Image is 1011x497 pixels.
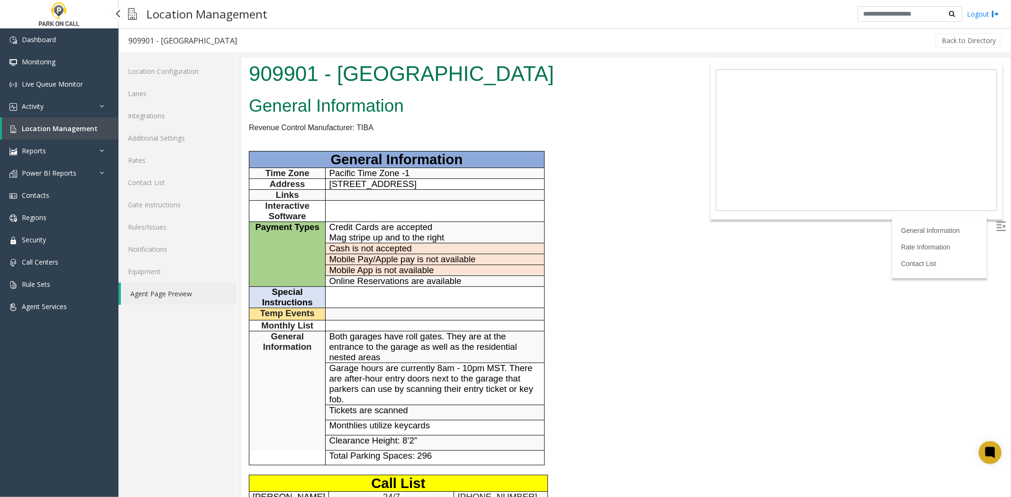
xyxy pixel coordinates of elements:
span: Time Zone [24,110,68,120]
img: 'icon' [9,125,17,133]
span: Regions [22,213,46,222]
img: 'icon' [9,170,17,177]
span: Location Management [22,124,98,133]
span: Call Centers [22,257,58,266]
span: Power BI Reports [22,169,76,177]
span: Mobile Pay/Apple pay is not available [88,196,234,206]
img: 'icon' [9,36,17,44]
span: Payment Types [13,164,78,174]
img: 'icon' [9,214,17,222]
img: 'icon' [9,59,17,66]
span: Credit Cards are accepted Mag stripe up and to the right [88,164,203,185]
a: Notifications [118,238,237,260]
img: pageIcon [128,2,137,26]
img: 'icon' [9,81,17,89]
a: Rates [118,149,237,171]
a: Integrations [118,105,237,127]
span: Monitoring [22,57,55,66]
span: Call List [129,417,183,433]
a: Additional Settings [118,127,237,149]
span: Monthlies utilize keycards [88,363,189,373]
span: Tickets are scanned [88,347,166,357]
a: Location Management [2,117,118,140]
span: Contacts [22,191,49,200]
div: 909901 - [GEOGRAPHIC_DATA] [128,35,237,47]
span: Online Reservations are available [88,218,220,228]
span: [PHONE_NUMBER] [216,434,296,444]
a: Agent Page Preview [121,283,237,305]
span: Live Queue Monitor [22,80,83,89]
span: Reports [22,146,46,155]
span: Revenue Control Manufacturer: TIBA [7,66,132,74]
a: Equipment [118,260,237,283]
img: 'icon' [9,259,17,266]
img: 'icon' [9,148,17,155]
span: [PERSON_NAME] [11,434,83,444]
span: Interactive Software [24,143,68,163]
img: 'icon' [9,103,17,111]
span: Mobile App is not available [88,207,192,217]
span: Activity [22,102,44,111]
a: Rate Information [659,186,709,193]
a: Contact List [118,171,237,194]
span: Temp Events [18,250,73,260]
img: 'icon' [9,237,17,244]
span: General Information [21,274,70,294]
img: logout [992,9,999,19]
span: Address [28,121,64,131]
span: Garage hours are currently 8am - 10pm MST. There are after-hour entry doors next to the garage th... [88,305,291,346]
a: Lanes [118,82,237,105]
span: Clearance Height: 8’2” [88,378,176,388]
span: Rule Sets [22,280,50,289]
a: Rules/Issues [118,216,237,238]
span: Links [34,132,57,142]
h3: Location Management [142,2,272,26]
h2: General Information [7,36,441,61]
span: Security [22,235,46,244]
span: Agent Services [22,302,67,311]
a: Gate Instructions [118,194,237,216]
span: Both garages have roll gates. They are at the entrance to the garage as well as the residential n... [88,274,275,304]
span: Total Parking Spaces: 296 [88,393,191,403]
img: 'icon' [9,281,17,289]
a: Logout [967,9,999,19]
span: Monthly List [19,263,72,273]
img: Open/Close Sidebar Menu [755,164,764,173]
a: General Information [659,169,718,177]
a: Contact List [659,202,694,210]
span: Dashboard [22,35,56,44]
img: 'icon' [9,192,17,200]
span: 24/7 [141,434,158,444]
span: General Information [89,94,221,109]
span: Special Instructions [20,229,71,249]
span: Pacific Time Zone -1 [88,110,168,120]
h1: 909901 - [GEOGRAPHIC_DATA] [7,1,441,31]
span: [STREET_ADDRESS] [88,121,175,131]
img: 'icon' [9,303,17,311]
a: Location Configuration [118,60,237,82]
span: Cash is not accepted [88,186,170,195]
button: Back to Directory [936,34,1002,48]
